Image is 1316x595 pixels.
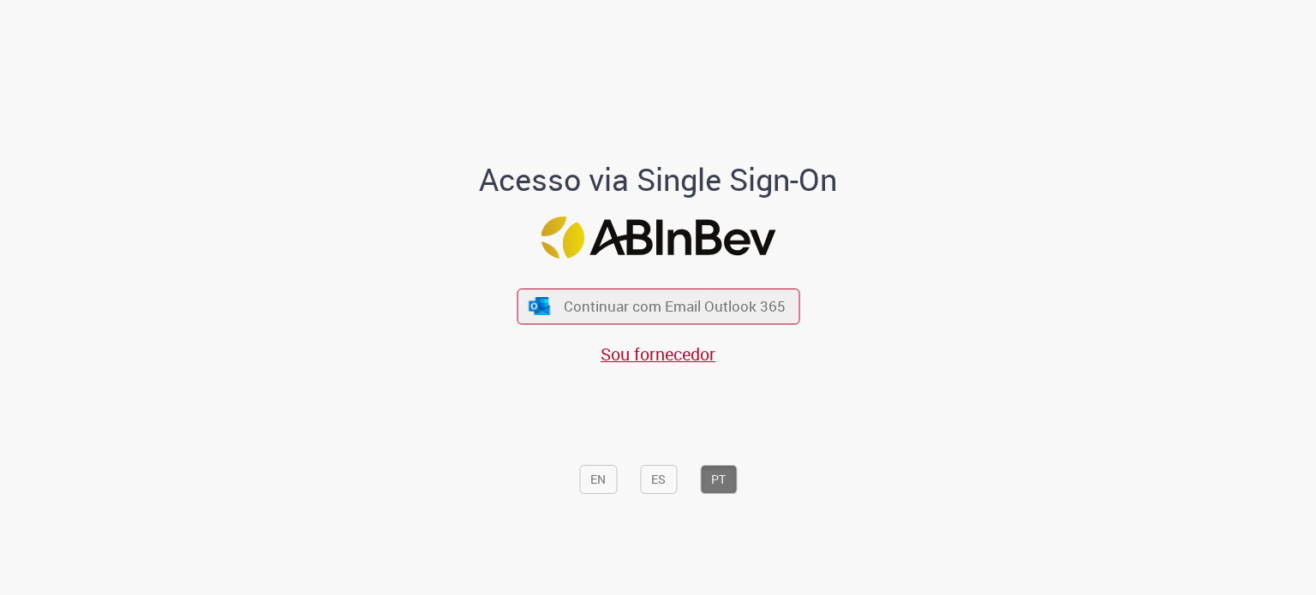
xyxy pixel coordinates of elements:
button: ícone Azure/Microsoft 360 Continuar com Email Outlook 365 [517,289,799,324]
img: ícone Azure/Microsoft 360 [528,297,552,315]
a: Sou fornecedor [601,342,715,366]
img: Logo ABInBev [541,217,775,259]
button: EN [579,465,617,494]
span: Continuar com Email Outlook 365 [564,296,786,316]
h1: Acesso via Single Sign-On [421,163,896,197]
button: ES [640,465,677,494]
button: PT [700,465,737,494]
